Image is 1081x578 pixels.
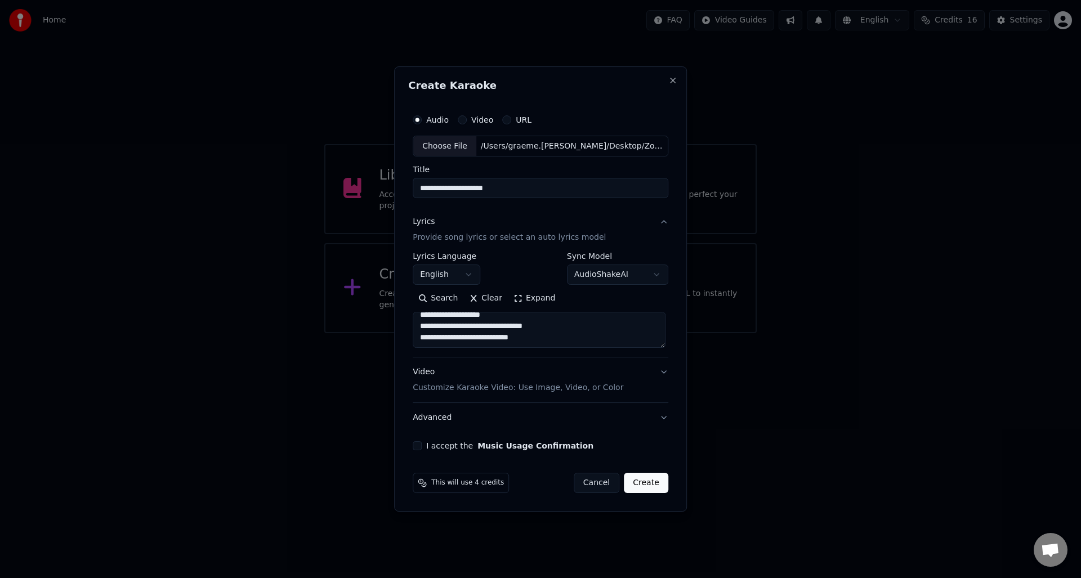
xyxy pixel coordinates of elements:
div: /Users/graeme.[PERSON_NAME]/Desktop/Zoop Bop Gold Cadillac.wav [476,141,668,152]
span: This will use 4 credits [431,478,504,487]
label: I accept the [426,442,593,450]
p: Provide song lyrics or select an auto lyrics model [413,232,606,244]
h2: Create Karaoke [408,80,673,91]
label: Video [471,116,493,124]
div: Lyrics [413,217,435,228]
label: URL [516,116,531,124]
button: Search [413,290,463,308]
button: I accept the [477,442,593,450]
div: Choose File [413,136,476,156]
label: Audio [426,116,449,124]
button: Expand [508,290,561,308]
label: Lyrics Language [413,253,480,261]
div: LyricsProvide song lyrics or select an auto lyrics model [413,253,668,357]
label: Title [413,166,668,174]
button: Create [624,473,668,493]
button: Cancel [574,473,619,493]
button: Advanced [413,403,668,432]
div: Video [413,367,623,394]
button: LyricsProvide song lyrics or select an auto lyrics model [413,208,668,253]
button: VideoCustomize Karaoke Video: Use Image, Video, or Color [413,358,668,403]
button: Clear [463,290,508,308]
p: Customize Karaoke Video: Use Image, Video, or Color [413,382,623,393]
label: Sync Model [567,253,668,261]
